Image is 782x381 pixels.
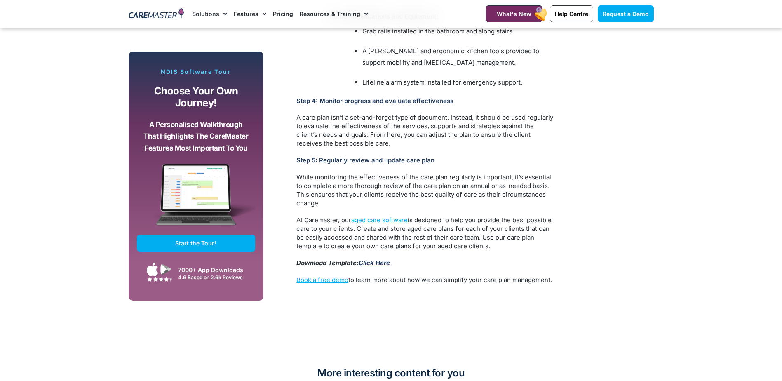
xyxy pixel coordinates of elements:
p: NDIS Software Tour [137,68,256,75]
p: A care plan isn’t a set-and-forget type of document. Instead, it should be used regularly to eval... [296,113,556,148]
li: Grab rails installed in the bathroom and along stairs. [362,26,556,37]
a: Book a free demo [296,276,348,284]
p: While monitoring the effectiveness of the care plan regularly is important, it’s essential to com... [296,173,556,207]
span: Request a Demo [603,10,649,17]
a: Request a Demo [598,5,654,22]
img: Google Play Store App Review Stars [147,277,172,282]
img: Apple App Store Icon [147,262,158,276]
img: Google Play App Icon [160,263,172,275]
div: 4.6 Based on 2.6k Reviews [178,274,251,280]
a: aged care software [351,216,408,224]
p: to learn more about how we can simplify your care plan management. [296,275,556,284]
a: Start the Tour! [137,235,256,252]
span: What's New [497,10,531,17]
img: CareMaster Logo [129,8,184,20]
li: Lifeline alarm system installed for emergency support. [362,77,556,88]
a: Click Here [359,259,390,267]
h3: Step 4: Monitor progress and evaluate effectiveness [296,97,556,105]
div: 7000+ App Downloads [178,266,251,274]
h2: More interesting content for you [129,367,654,380]
h3: Step 5: Regularly review and update care plan [296,156,556,164]
li: A [PERSON_NAME] and ergonomic kitchen tools provided to support mobility and [MEDICAL_DATA] manag... [362,45,556,68]
p: At Caremaster, our is designed to help you provide the best possible care to your clients. Create... [296,216,556,250]
img: CareMaster Software Mockup on Screen [137,164,256,235]
p: Choose your own journey! [143,85,249,109]
a: Help Centre [550,5,593,22]
p: A personalised walkthrough that highlights the CareMaster features most important to you [143,119,249,154]
i: Download Template: [296,259,390,267]
span: Start the Tour! [175,240,216,247]
span: Help Centre [555,10,588,17]
a: What's New [486,5,542,22]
